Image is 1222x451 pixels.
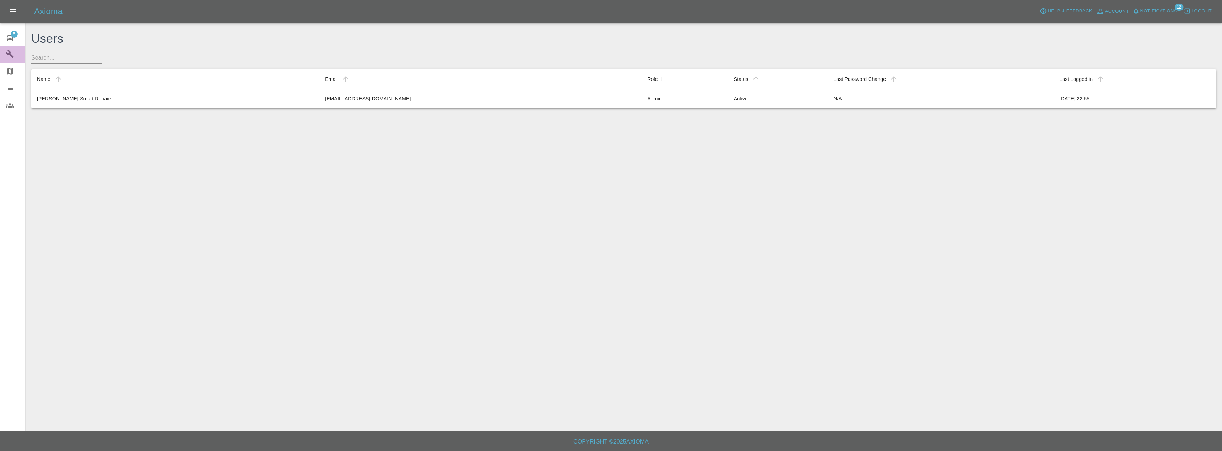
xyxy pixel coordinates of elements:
span: Logout [1191,7,1212,15]
input: Search... [31,52,102,64]
button: Notifications [1131,6,1179,17]
span: Account [1105,7,1129,16]
td: [DATE] 22:55 [1054,89,1216,108]
span: Help & Feedback [1048,7,1092,15]
a: Account [1094,6,1131,17]
h6: Copyright © 2025 Axioma [6,437,1216,447]
div: Email [325,76,338,82]
span: Notifications [1140,7,1177,15]
span: 5 [11,31,18,38]
td: [EMAIL_ADDRESS][DOMAIN_NAME] [319,89,642,108]
div: Last Logged in [1059,76,1093,82]
button: Open drawer [4,3,21,20]
table: sortable table [31,69,1216,108]
button: Help & Feedback [1038,6,1094,17]
td: Active [728,89,828,108]
div: Role [647,76,658,82]
td: Admin [642,89,728,108]
div: Last Password Change [833,76,886,82]
span: 12 [1174,4,1183,11]
h4: Users [31,31,1216,46]
h5: Axioma [34,6,63,17]
button: Logout [1182,6,1213,17]
td: N/A [828,89,1054,108]
div: Status [734,76,748,82]
td: [PERSON_NAME] Smart Repairs [31,89,319,108]
div: Name [37,76,50,82]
